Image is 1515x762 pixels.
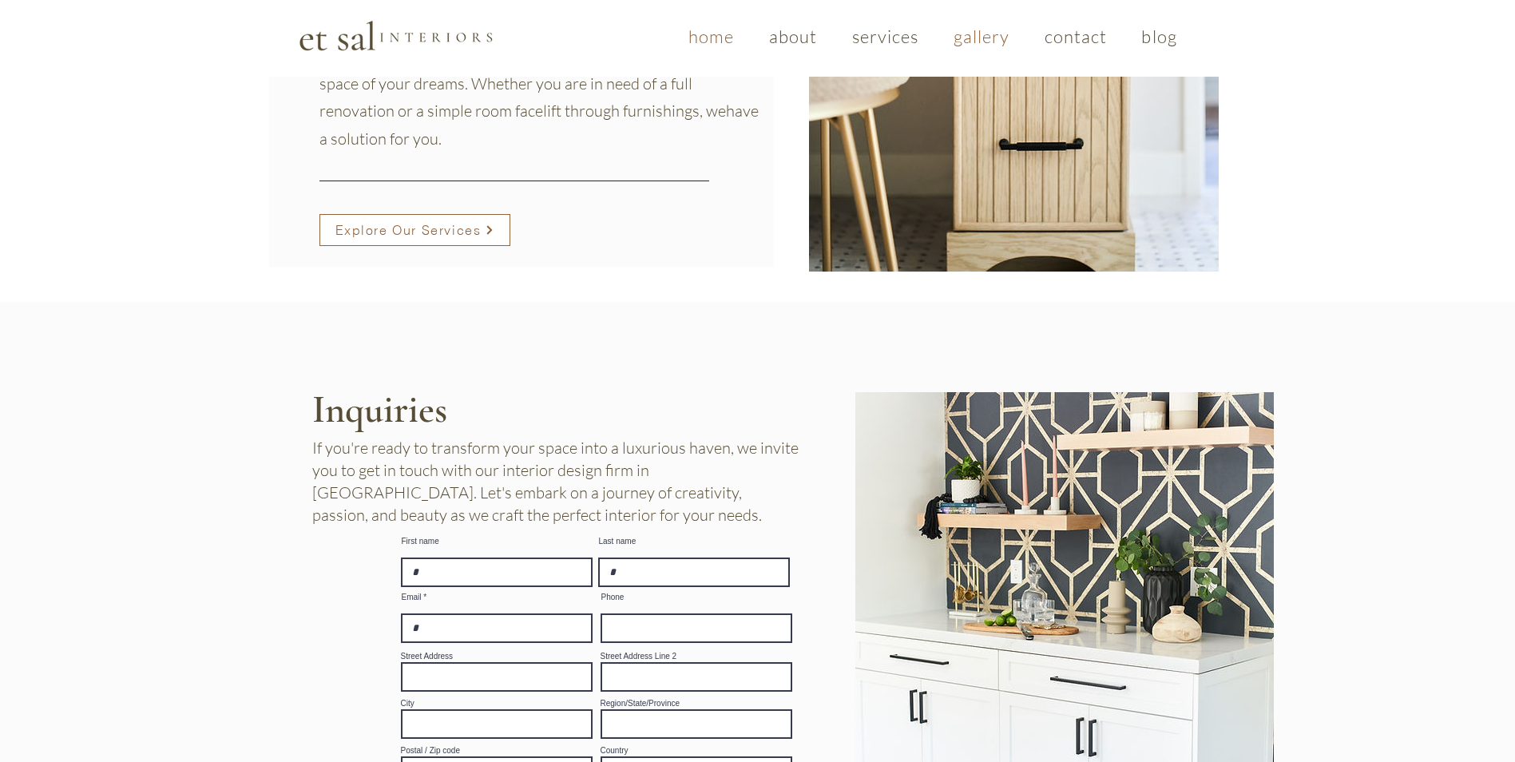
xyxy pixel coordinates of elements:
[852,26,919,47] span: services
[1045,26,1108,47] span: contact
[601,593,792,601] label: Phone
[755,18,831,55] a: about
[954,26,1010,47] span: gallery
[319,46,734,121] span: Our virtual design services can transform your home into the space of your dreams. Whether you ar...
[675,18,1192,55] nav: Site
[1128,18,1192,55] a: blog
[674,18,748,55] a: home
[401,593,593,601] label: Email
[312,438,799,525] span: If you're ready to transform your space into a luxurious haven, we invite you to get in touch wit...
[401,747,593,755] label: Postal / Zip code
[601,700,792,708] label: Region/State/Province
[598,538,790,546] label: Last name
[401,653,593,661] label: Street Address
[401,538,593,546] label: First name
[601,747,792,755] label: Country
[319,214,510,246] a: Explore Our Services
[939,18,1024,55] a: gallery
[1141,26,1176,47] span: blog
[335,222,482,238] span: Explore Our Services
[298,19,494,52] img: Et Sal Logo
[769,26,818,47] span: about
[838,18,933,55] a: services
[401,700,593,708] label: City
[601,653,792,661] label: Street Address Line 2
[1030,18,1121,55] a: contact
[312,387,447,433] span: Inquiries
[438,129,442,149] span: .
[688,26,734,47] span: home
